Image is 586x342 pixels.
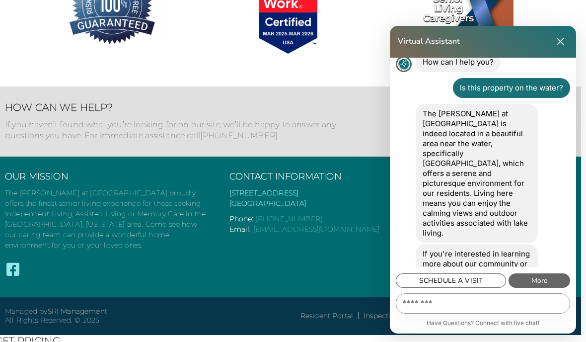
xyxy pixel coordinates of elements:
a: [PHONE_NUMBER] [200,131,278,141]
a: [STREET_ADDRESS][GEOGRAPHIC_DATA] [229,189,307,208]
a: SRI Management [48,307,107,316]
h3: Contact Information [229,172,398,183]
span: More [509,274,570,288]
textarea: Message… [396,294,570,314]
span: Virtual Assistant [398,37,460,47]
div: How can I help you? [423,58,494,68]
p: Managed by All Rights Reserved. © 2025 [5,307,231,325]
p: If you haven’t found what you’re looking for on our site, we’ll be happy to answer any questions ... [5,120,343,142]
a: [PHONE_NUMBER] [256,215,322,224]
div: The [PERSON_NAME] at [GEOGRAPHIC_DATA] is indeed located in a beautiful area near the water, spec... [423,109,531,239]
a: Resident Portal [300,312,353,321]
span: SCHEDULE A VISIT [396,274,506,288]
span: Phone: [229,215,254,224]
a: Inspection Reports [364,312,428,321]
a: [EMAIL_ADDRESS][DOMAIN_NAME] [253,225,379,234]
span: Have Questions? Connect with live chat! [427,320,539,327]
p: The [PERSON_NAME] at [GEOGRAPHIC_DATA] proudly offers the finest senior living experience for tho... [5,188,210,251]
button: Close Chat [552,34,568,50]
div: If you're interested in learning more about our community or perhaps scheduling a visit to see th... [423,250,531,329]
div: Is this property on the water? [460,84,563,93]
h2: How Can We Help? [5,102,343,114]
h3: Our Mission [5,172,210,183]
span: Email: [229,225,251,234]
